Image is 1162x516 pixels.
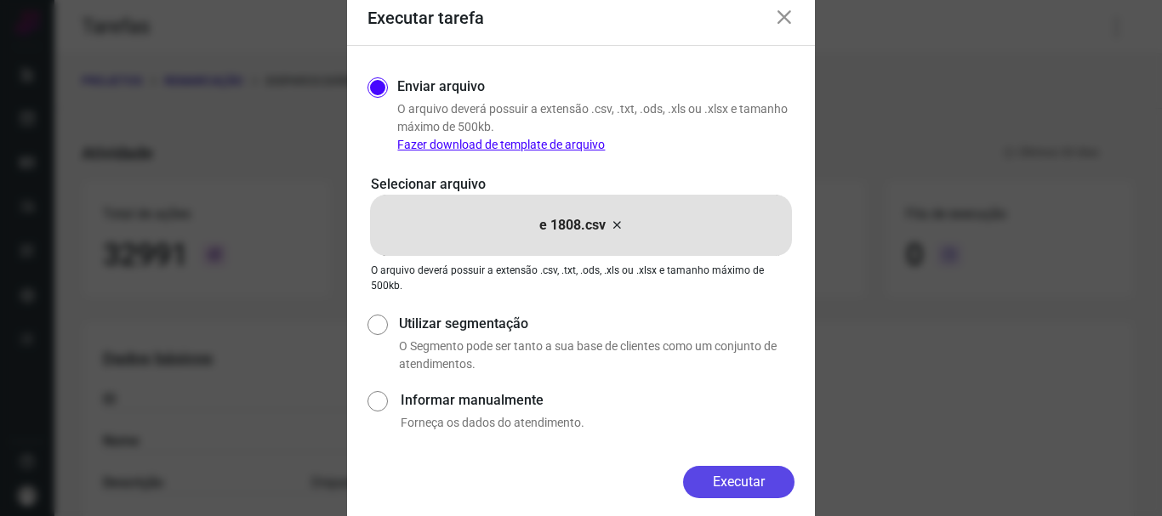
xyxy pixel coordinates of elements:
[683,466,795,498] button: Executar
[401,414,795,432] p: Forneça os dados do atendimento.
[399,337,795,373] p: O Segmento pode ser tanto a sua base de clientes como um conjunto de atendimentos.
[371,174,791,195] p: Selecionar arquivo
[371,263,791,293] p: O arquivo deverá possuir a extensão .csv, .txt, .ods, .xls ou .xlsx e tamanho máximo de 500kb.
[399,314,795,334] label: Utilizar segmentação
[401,390,795,411] label: Informar manualmente
[397,100,795,154] p: O arquivo deverá possuir a extensão .csv, .txt, .ods, .xls ou .xlsx e tamanho máximo de 500kb.
[367,8,484,28] h3: Executar tarefa
[539,215,606,235] p: e 1808.csv
[397,138,605,151] a: Fazer download de template de arquivo
[397,77,485,97] label: Enviar arquivo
